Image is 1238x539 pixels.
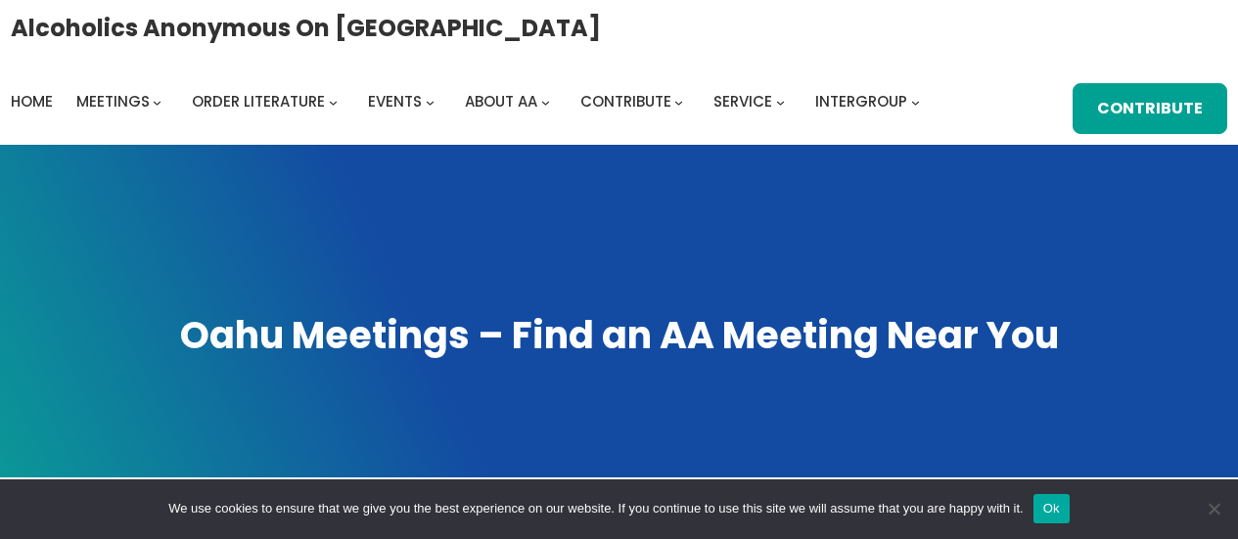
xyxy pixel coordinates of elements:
h1: Oahu Meetings – Find an AA Meeting Near You [20,310,1218,361]
span: Order Literature [192,91,325,112]
nav: Intergroup [11,88,927,115]
button: About AA submenu [541,97,550,106]
button: Ok [1033,494,1070,523]
a: Home [11,88,53,115]
button: Order Literature submenu [329,97,338,106]
a: Alcoholics Anonymous on [GEOGRAPHIC_DATA] [11,7,601,49]
a: Contribute [1073,83,1227,134]
button: Service submenu [776,97,785,106]
button: Events submenu [426,97,435,106]
span: Service [713,91,772,112]
span: About AA [465,91,537,112]
button: Intergroup submenu [911,97,920,106]
button: Contribute submenu [674,97,683,106]
span: Contribute [580,91,671,112]
a: About AA [465,88,537,115]
a: Events [368,88,422,115]
span: Meetings [76,91,150,112]
a: Intergroup [815,88,907,115]
span: No [1204,499,1223,518]
span: Events [368,91,422,112]
button: Meetings submenu [153,97,161,106]
span: Intergroup [815,91,907,112]
a: Service [713,88,772,115]
a: Meetings [76,88,150,115]
span: We use cookies to ensure that we give you the best experience on our website. If you continue to ... [168,499,1023,518]
a: Contribute [580,88,671,115]
span: Home [11,91,53,112]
